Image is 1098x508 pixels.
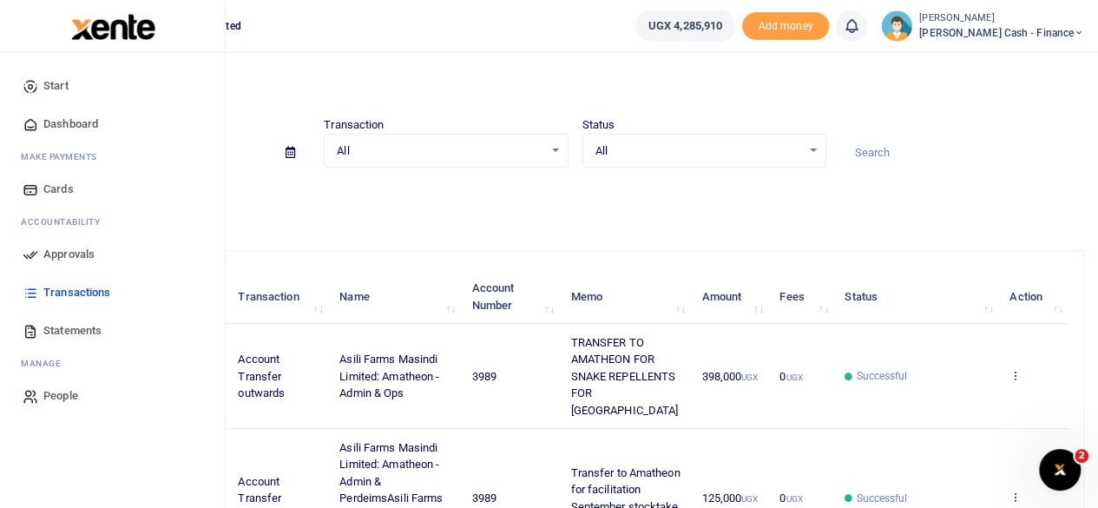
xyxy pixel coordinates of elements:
span: People [43,387,78,405]
span: Account Transfer outwards [238,353,285,399]
small: UGX [741,494,758,504]
a: Start [14,67,211,105]
span: Dashboard [43,115,98,133]
li: Ac [14,208,211,235]
p: Download [66,188,1084,207]
a: UGX 4,285,910 [635,10,735,42]
th: Name: activate to sort column ascending [330,270,462,324]
a: Approvals [14,235,211,274]
span: 3989 [472,370,496,383]
h4: Transactions [66,75,1084,94]
a: Transactions [14,274,211,312]
span: Add money [742,12,829,41]
label: Transaction [324,116,384,134]
a: Dashboard [14,105,211,143]
a: People [14,377,211,415]
label: Status [582,116,615,134]
span: Transactions [43,284,110,301]
th: Amount: activate to sort column ascending [692,270,770,324]
a: Add money [742,18,829,31]
input: Search [840,138,1084,168]
span: All [337,142,542,160]
img: profile-user [881,10,912,42]
li: Wallet ballance [628,10,742,42]
span: 0 [779,492,802,505]
img: logo-large [71,14,155,40]
small: [PERSON_NAME] [919,11,1084,26]
th: Account Number: activate to sort column ascending [462,270,561,324]
span: Cards [43,181,74,198]
th: Memo: activate to sort column ascending [561,270,692,324]
th: Action: activate to sort column ascending [1000,270,1069,324]
span: 2 [1075,449,1088,463]
span: [PERSON_NAME] Cash - Finance [919,25,1084,41]
span: Start [43,77,69,95]
span: Successful [856,491,907,506]
a: Statements [14,312,211,350]
span: countability [34,215,100,228]
th: Fees: activate to sort column ascending [770,270,835,324]
span: TRANSFER TO AMATHEON FOR SNAKE REPELLENTS FOR [GEOGRAPHIC_DATA] [570,336,678,417]
li: M [14,350,211,377]
span: Statements [43,322,102,340]
span: ake Payments [30,150,97,163]
span: 125,000 [701,492,758,505]
span: 398,000 [701,370,758,383]
th: Status: activate to sort column ascending [835,270,1000,324]
span: Successful [856,368,907,384]
iframe: Intercom live chat [1039,449,1081,491]
span: Asili Farms Masindi Limited: Amatheon - Admin & Ops [339,353,439,399]
li: Toup your wallet [742,12,829,41]
span: Approvals [43,246,95,263]
th: Transaction: activate to sort column ascending [228,270,330,324]
small: UGX [741,373,758,382]
span: UGX 4,285,910 [648,17,722,35]
span: All [595,142,801,160]
span: 0 [779,370,802,383]
small: UGX [786,373,802,382]
a: logo-small logo-large logo-large [69,19,155,32]
li: M [14,143,211,170]
small: UGX [786,494,802,504]
a: Cards [14,170,211,208]
span: anage [30,357,62,370]
a: profile-user [PERSON_NAME] [PERSON_NAME] Cash - Finance [881,10,1084,42]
